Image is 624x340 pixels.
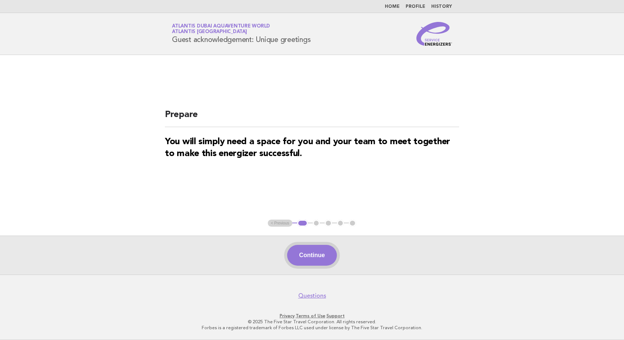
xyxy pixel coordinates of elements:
a: Questions [298,292,326,299]
p: © 2025 The Five Star Travel Corporation. All rights reserved. [85,319,539,325]
h1: Guest acknowledgement: Unique greetings [172,24,311,43]
strong: You will simply need a space for you and your team to meet together to make this energizer succes... [165,137,450,158]
button: Continue [287,245,337,266]
a: History [431,4,452,9]
h2: Prepare [165,109,459,127]
p: Forbes is a registered trademark of Forbes LLC used under license by The Five Star Travel Corpora... [85,325,539,331]
a: Terms of Use [296,313,325,318]
span: Atlantis [GEOGRAPHIC_DATA] [172,30,247,35]
button: 1 [297,220,308,227]
a: Home [385,4,400,9]
p: · · [85,313,539,319]
img: Service Energizers [416,22,452,46]
a: Privacy [280,313,295,318]
a: Support [326,313,345,318]
a: Profile [406,4,425,9]
a: Atlantis Dubai Aquaventure WorldAtlantis [GEOGRAPHIC_DATA] [172,24,270,34]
